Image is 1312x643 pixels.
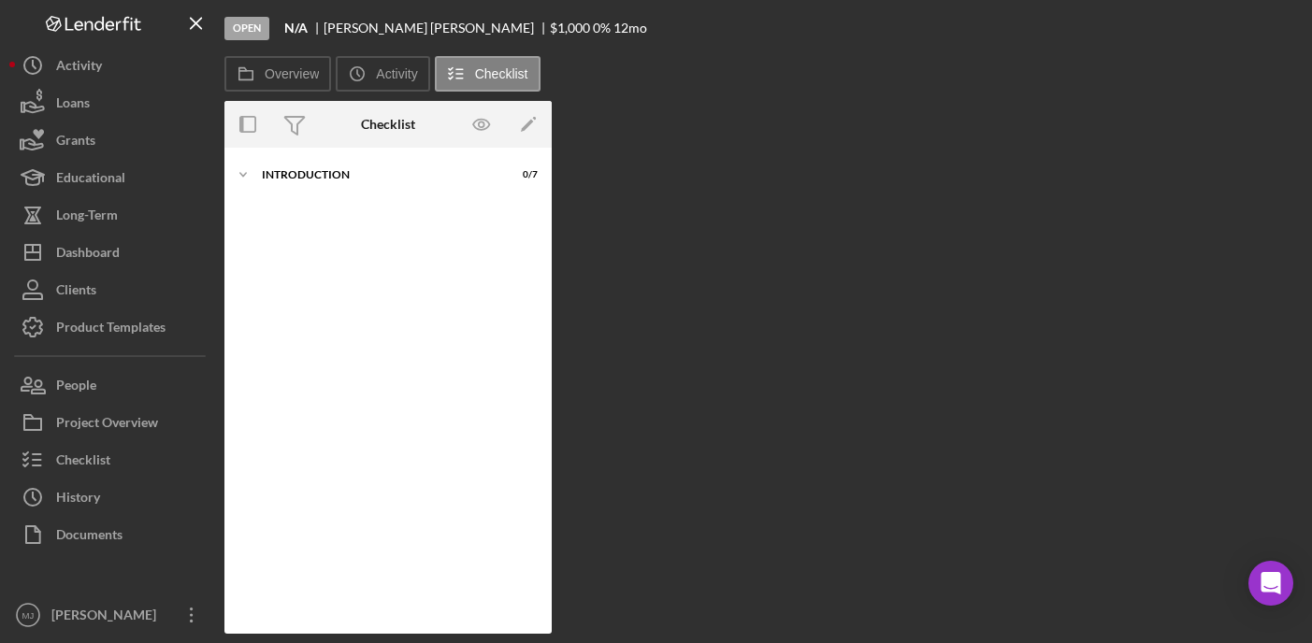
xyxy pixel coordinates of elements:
div: Checklist [56,441,110,483]
div: Documents [56,516,123,558]
label: Activity [376,66,417,81]
div: 0 / 7 [504,169,538,180]
button: Overview [224,56,331,92]
button: Checklist [435,56,541,92]
div: Long-Term [56,196,118,238]
button: Clients [9,271,215,308]
button: History [9,479,215,516]
button: Educational [9,159,215,196]
div: [PERSON_NAME] [PERSON_NAME] [324,21,550,36]
button: Documents [9,516,215,553]
button: People [9,366,215,404]
div: Product Templates [56,308,166,350]
div: [PERSON_NAME] [47,596,168,638]
div: Dashboard [56,234,120,276]
button: Dashboard [9,234,215,271]
button: Activity [9,47,215,84]
div: Introduction [262,169,491,180]
div: Checklist [361,117,415,132]
div: Activity [56,47,102,89]
div: Open [224,17,269,40]
div: Clients [56,271,96,313]
label: Overview [265,66,319,81]
div: Project Overview [56,404,158,446]
button: Activity [336,56,429,92]
button: Project Overview [9,404,215,441]
span: $1,000 [550,20,590,36]
b: N/A [284,21,308,36]
div: Educational [56,159,125,201]
div: 12 mo [613,21,647,36]
div: Grants [56,121,95,164]
div: 0 % [593,21,611,36]
div: Loans [56,84,90,126]
text: MJ [22,610,35,621]
div: Open Intercom Messenger [1248,561,1293,606]
button: Long-Term [9,196,215,234]
button: MJ[PERSON_NAME] [9,596,215,634]
div: People [56,366,96,408]
button: Grants [9,121,215,159]
div: History [56,479,100,521]
button: Product Templates [9,308,215,346]
button: Checklist [9,441,215,479]
label: Checklist [475,66,528,81]
button: Loans [9,84,215,121]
